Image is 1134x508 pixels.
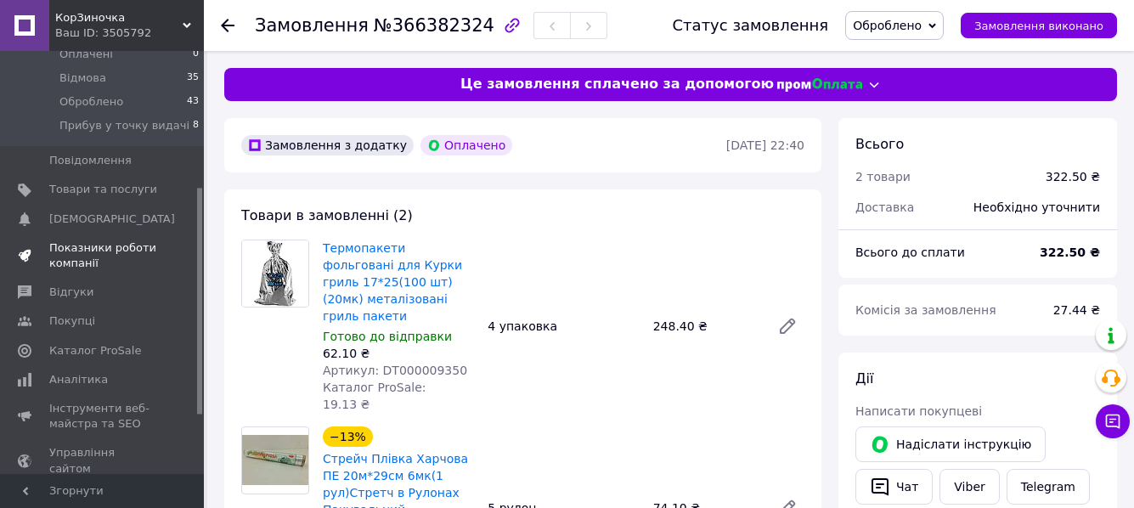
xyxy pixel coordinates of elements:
div: 4 упаковка [481,314,646,338]
span: Товари в замовленні (2) [241,207,413,223]
div: 62.10 ₴ [323,345,474,362]
span: Оплачені [59,47,113,62]
button: Замовлення виконано [961,13,1117,38]
span: Прибув у точку видачі [59,118,189,133]
span: 2 товари [855,170,911,183]
div: Оплачено [420,135,512,155]
button: Чат [855,469,933,505]
span: Відгуки [49,285,93,300]
span: 8 [193,118,199,133]
span: Інструменти веб-майстра та SEO [49,401,157,432]
span: Показники роботи компанії [49,240,157,271]
span: Оброблено [59,94,123,110]
span: Каталог ProSale [49,343,141,358]
span: Повідомлення [49,153,132,168]
span: Комісія за замовлення [855,303,996,317]
div: 248.40 ₴ [646,314,764,338]
span: Доставка [855,200,914,214]
span: Покупці [49,313,95,329]
span: Це замовлення сплачено за допомогою [460,75,774,94]
a: Telegram [1007,469,1090,505]
img: Термопакети фольговані для Курки гриль 17*25(100 шт)(20мк) металізовані гриль пакети [242,240,308,307]
div: −13% [323,426,373,447]
span: Товари та послуги [49,182,157,197]
span: Управління сайтом [49,445,157,476]
a: Термопакети фольговані для Курки гриль 17*25(100 шт)(20мк) металізовані гриль пакети [323,241,462,323]
span: Каталог ProSale: 19.13 ₴ [323,381,426,411]
span: Всього до сплати [855,246,965,259]
span: 43 [187,94,199,110]
span: 35 [187,71,199,86]
span: КорЗиночка [55,10,183,25]
span: Відмова [59,71,106,86]
div: Замовлення з додатку [241,135,414,155]
div: Статус замовлення [673,17,829,34]
span: Оброблено [853,19,922,32]
span: Написати покупцеві [855,404,982,418]
time: [DATE] 22:40 [726,138,804,152]
div: 322.50 ₴ [1046,168,1100,185]
button: Чат з покупцем [1096,404,1130,438]
a: Редагувати [770,309,804,343]
img: Стрейч Плівка Харчова ПЕ 20м*29см 6мк(1 рул)Стретч в Рулонах Пакувальний [242,435,308,485]
span: Готово до відправки [323,330,452,343]
span: Дії [855,370,873,387]
span: [DEMOGRAPHIC_DATA] [49,212,175,227]
a: Viber [939,469,999,505]
div: Необхідно уточнити [963,189,1110,226]
span: 0 [193,47,199,62]
span: 27.44 ₴ [1053,303,1100,317]
span: Аналітика [49,372,108,387]
span: №366382324 [374,15,494,36]
span: Замовлення [255,15,369,36]
b: 322.50 ₴ [1040,246,1100,259]
span: Замовлення виконано [974,20,1103,32]
div: Ваш ID: 3505792 [55,25,204,41]
span: Артикул: DT000009350 [323,364,467,377]
div: Повернутися назад [221,17,234,34]
button: Надіслати інструкцію [855,426,1046,462]
span: Всього [855,136,904,152]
